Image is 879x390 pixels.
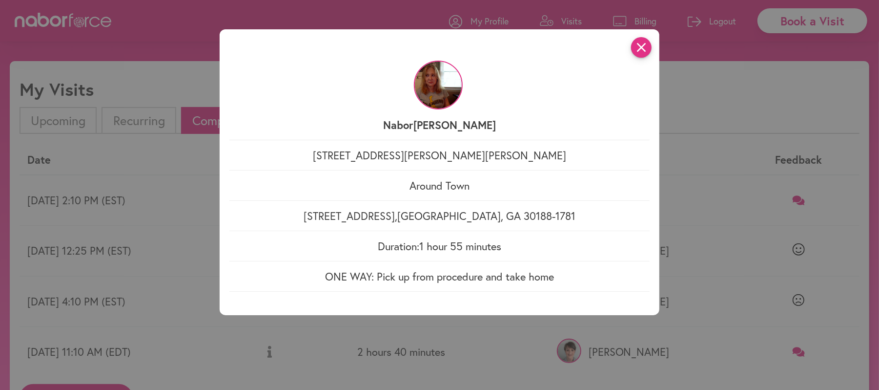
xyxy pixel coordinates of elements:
p: Around Town [229,178,650,193]
p: [STREET_ADDRESS][PERSON_NAME][PERSON_NAME] [229,148,650,162]
p: ONE WAY: Pick up from procedure and take home [229,269,650,283]
i: close [631,37,652,58]
p: Nabor [PERSON_NAME] [229,118,650,132]
p: [STREET_ADDRESS] , [GEOGRAPHIC_DATA] , GA 30188-1781 [229,209,650,223]
p: Duration: 1 hour 55 minutes [229,239,650,253]
img: 4zUoyCGQmW9I6u5jqRAK [414,61,463,109]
